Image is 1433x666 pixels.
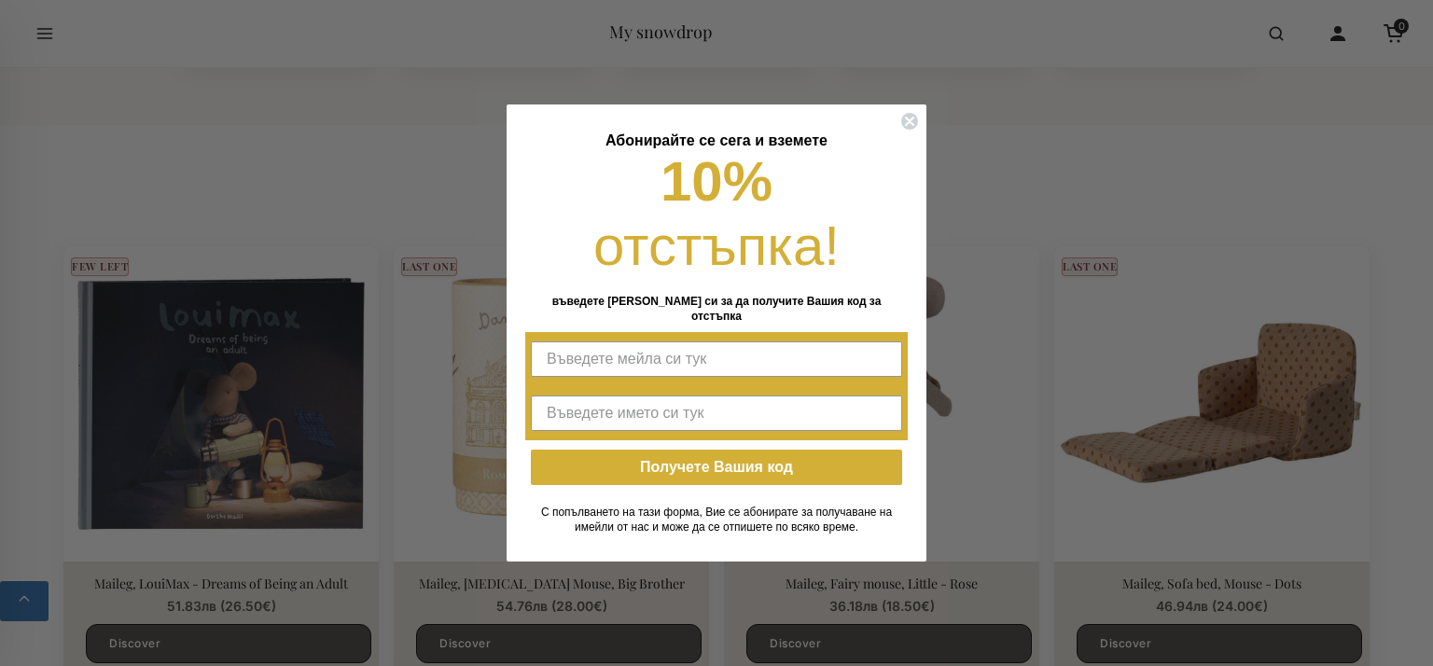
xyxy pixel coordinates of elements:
span: Абонирайте се сега и вземете [605,132,828,148]
button: Close dialog [900,112,919,131]
button: Получете Вашия код [531,450,902,485]
span: отстъпка! [593,215,840,277]
input: Въведете мейла си тук [531,341,902,377]
span: С попълването на тази форма, Вие се абонирате за получаване на имейли от нас и може да се отпишет... [541,506,892,534]
span: 10% [661,150,772,213]
span: въведете [PERSON_NAME] си за да получите Вашия код за отстъпка [552,295,882,323]
input: Въведете името си тук [531,395,902,431]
